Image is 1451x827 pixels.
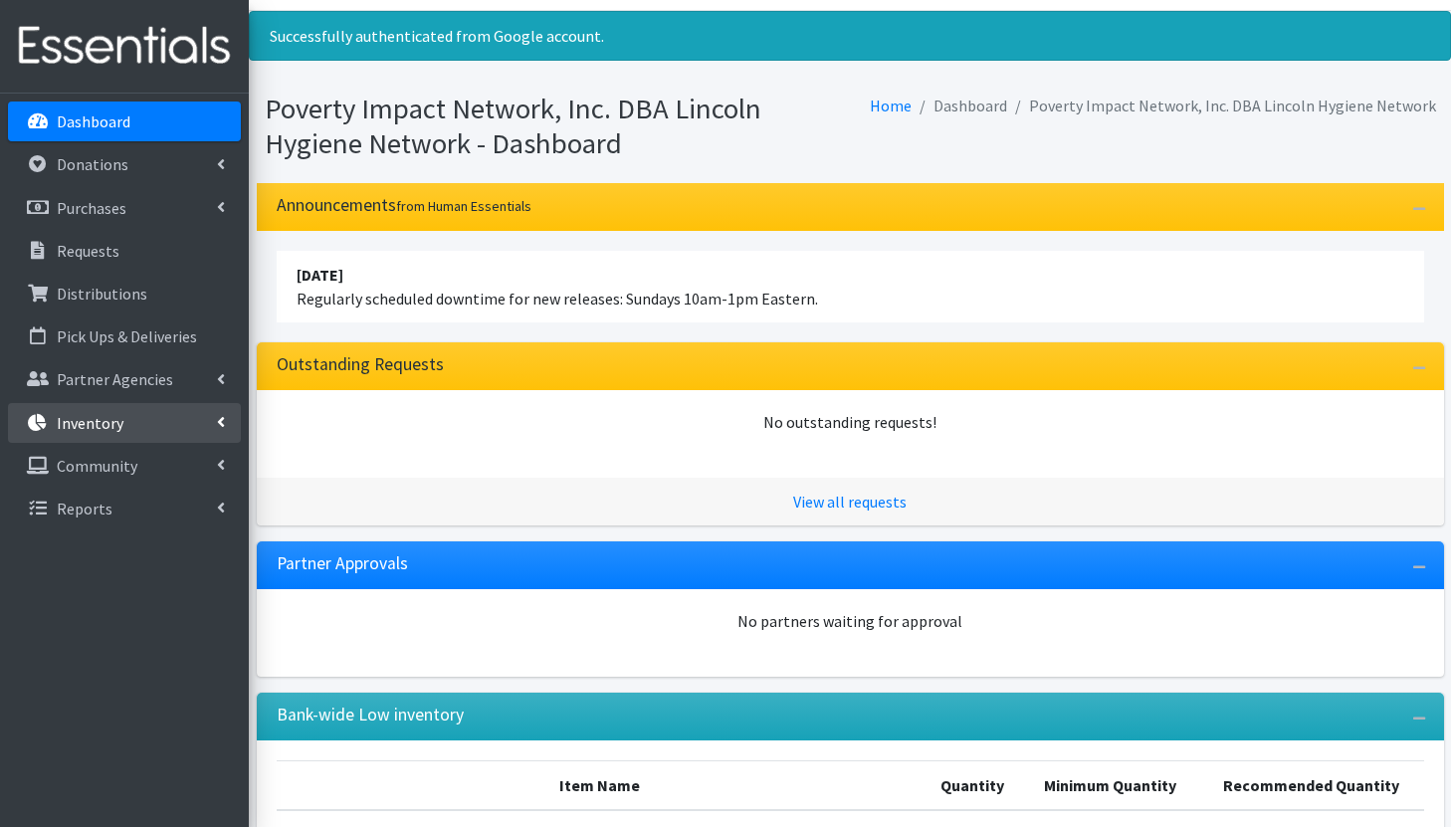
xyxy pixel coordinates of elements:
a: Pick Ups & Deliveries [8,316,241,356]
p: Pick Ups & Deliveries [57,326,197,346]
a: Partner Agencies [8,359,241,399]
div: No outstanding requests! [277,410,1424,434]
li: Regularly scheduled downtime for new releases: Sundays 10am-1pm Eastern. [277,251,1424,322]
img: HumanEssentials [8,13,241,80]
h3: Outstanding Requests [277,354,444,375]
div: No partners waiting for approval [277,609,1424,633]
th: Recommended Quantity [1198,761,1424,811]
p: Distributions [57,284,147,304]
h1: Poverty Impact Network, Inc. DBA Lincoln Hygiene Network - Dashboard [265,92,843,160]
a: Donations [8,144,241,184]
a: View all requests [793,492,907,512]
th: Minimum Quantity [1022,761,1198,811]
p: Donations [57,154,128,174]
p: Community [57,456,137,476]
a: Reports [8,489,241,528]
small: from Human Essentials [396,197,531,215]
a: Community [8,446,241,486]
p: Requests [57,241,119,261]
p: Reports [57,499,112,518]
a: Dashboard [8,102,241,141]
p: Inventory [57,413,123,433]
th: Quantity [924,761,1022,811]
strong: [DATE] [297,265,343,285]
a: Inventory [8,403,241,443]
h3: Announcements [277,195,531,216]
h3: Bank-wide Low inventory [277,705,464,725]
a: Distributions [8,274,241,313]
a: Home [870,96,912,115]
p: Purchases [57,198,126,218]
a: Requests [8,231,241,271]
div: Successfully authenticated from Google account. [249,11,1451,61]
th: Item Name [277,761,924,811]
li: Poverty Impact Network, Inc. DBA Lincoln Hygiene Network [1007,92,1436,120]
li: Dashboard [912,92,1007,120]
h3: Partner Approvals [277,553,408,574]
p: Partner Agencies [57,369,173,389]
p: Dashboard [57,111,130,131]
a: Purchases [8,188,241,228]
